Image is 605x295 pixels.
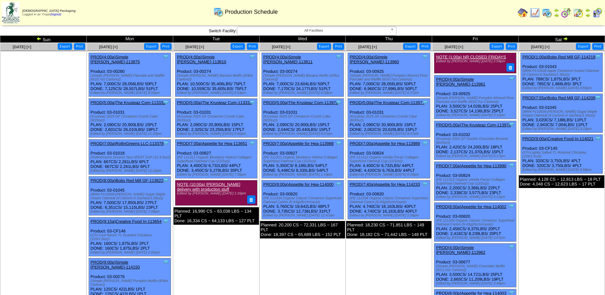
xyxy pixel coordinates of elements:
img: Tooltip [249,54,255,60]
a: PROD(9:00p)Simple [PERSON_NAME]-114150 [91,260,140,269]
a: NOTE (1:00a) NR CLOSED FRIDAYS [436,55,506,59]
div: (Simple [PERSON_NAME] Pumpkin Muffin (6/9oz Cartons)) [91,279,171,287]
img: Tooltip [163,140,169,147]
div: Edited by [PERSON_NAME] [DATE] 3:12pm [436,113,516,117]
img: Tooltip [422,181,428,187]
button: Print [419,43,431,50]
div: Product: 03-00827 PLAN: 4,400CS / 6,732LBS / 44PLT DONE: 3,450CS / 5,279LBS / 35PLT [175,140,257,178]
div: Edited by [PERSON_NAME] [DATE] 5:23pm [522,127,602,131]
div: Edited by [PERSON_NAME] [DATE] 12:47pm [263,214,343,217]
div: Edited by [PERSON_NAME] [DATE] 1:19pm [263,173,343,177]
div: (PE 111311 Organic Blueberry Walnut Collagen Superfood Oatmeal Cup (12/2oz)) [263,155,343,163]
div: Product: 03-00824 PLAN: 4,400CS / 6,732LBS / 44PLT DONE: 4,420CS / 6,763LBS / 44PLT [348,140,430,178]
div: Product: 03-00820 PLAN: 4,740CS / 16,163LBS / 40PLT DONE: 4,740CS / 16,163LBS / 40PLT [348,180,430,219]
img: arrowleft.gif [554,8,559,13]
div: Product: 03-00925 PLAN: 3,500CS / 14,028LBS / 25PLT DONE: 3,527CS / 14,136LBS / 25PLT [434,75,516,119]
button: Print [160,43,172,50]
a: PROD(8:00a)Appetite for Hea-114000 [263,182,334,187]
a: [DATE] [+] [272,45,290,49]
img: Tooltip [336,181,342,187]
img: zoroco-logo-small.webp [2,2,19,23]
a: PROD(4:00a)Simple [PERSON_NAME]-113961 [436,77,485,87]
a: [DATE] [+] [99,45,118,49]
div: (Krusteaz 2025 GF Cinnamon Crumb Cake (8/20oz)) [263,115,343,122]
div: (PE 111334 Organic Classic Cinnamon Superfood Oatmeal Carton (6-43g)(6crtn/case)) [350,196,430,204]
img: Tooltip [336,140,342,147]
a: PROD(5:00a)The Krusteaz Com-113976 [263,100,338,105]
button: Print [247,43,258,50]
div: Edited by [PERSON_NAME] [DATE] 11:20pm [91,132,171,136]
img: Tooltip [336,54,342,60]
div: Product: 03-01031 PLAN: 2,090CS / 20,900LBS / 15PLT DONE: 2,601CS / 26,010LBS / 19PLT [89,99,171,138]
img: Tooltip [163,54,169,60]
div: Product: 03-01043 PLAN: 788CS / 1,875LBS / 3PLT DONE: 785CS / 1,868LBS / 3PLT [521,53,603,92]
div: Edited by [PERSON_NAME] [DATE] 3:49pm [436,282,516,285]
img: arrowright.gif [585,13,590,18]
div: (PE 111312 Organic Vanilla Pecan Collagen Superfood Oatmeal Cup (12/2oz)) [350,155,430,163]
div: Planned: 18,230 CS ~ 71,851 LBS ~ 149 PLT Done: 18,182 CS ~ 71,442 LBS ~ 148 PLT [346,221,432,238]
div: Edited by [PERSON_NAME] [DATE] 6:19pm [350,173,430,177]
div: (PE 111311 Organic Blueberry Walnut Collagen Superfood Oatmeal Cup (12/2oz)) [177,155,257,163]
div: Edited by [PERSON_NAME] [DATE] 6:17pm [436,154,516,158]
div: Edited by [PERSON_NAME] [DATE] 11:22pm [91,169,171,173]
div: Edited by [PERSON_NAME] [DATE] 7:35pm [177,173,257,177]
div: Product: 03-00820 PLAN: 2,456CS / 8,375LBS / 20PLT DONE: 2,416CS / 8,239LBS / 20PLT [434,202,516,241]
a: PROD(4:00p)Simple [PERSON_NAME]-113962 [436,245,485,255]
span: All Facilities [240,27,388,34]
div: (BRM P110938 Apple Cinnamon Instant Oatmeal (4 Cartons-6 Sachets/1.59oz)) [522,69,602,77]
a: PROD(4:00a)Simple [PERSON_NAME]-113610 [177,55,226,64]
a: [DATE] [+] [358,45,377,49]
a: PROD(5:00a)The Krusteaz Com-113333 [177,100,252,105]
div: Product: 03-01031 PLAN: 2,090CS / 20,900LBS / 15PLT DONE: 2,062CS / 20,620LBS / 15PLT [348,99,430,138]
button: Print [592,43,603,50]
div: Edited by [PERSON_NAME] [DATE] 8:55pm [91,91,171,95]
div: Edited by [PERSON_NAME] [DATE] 8:47pm [263,132,343,136]
img: Tooltip [422,140,428,147]
img: Tooltip [163,177,169,184]
a: PROD(7:40a)Appetite for Hea-114233 [350,182,420,187]
div: (BRM P110939 [PERSON_NAME] Sugar Maple Instant Oatmeal (4 Cartons-6 Sachets/1.59oz)) [91,193,171,200]
span: [DATE] [+] [13,45,31,49]
span: Production Schedule [225,9,278,15]
img: line_graph.gif [530,8,540,18]
a: PROD(5:00a)The Krusteaz Com-113977 [350,100,424,105]
button: Export [403,43,417,50]
div: Product: 03-01032 PLAN: 2,420CS / 24,200LBS / 18PLT DONE: 2,137CS / 21,370LBS / 15PLT [434,121,516,160]
div: Edited by [PERSON_NAME] [DATE] 3:07pm [436,236,516,240]
div: Planned: 20,200 CS ~ 72,331 LBS ~ 167 PLT Done: 18,397 CS ~ 65,689 LBS ~ 152 PLT [260,221,345,238]
div: (PE 111312 Organic Vanilla Pecan Collagen Superfood Oatmeal Cup (12/2oz)) [436,178,516,185]
img: calendarcustomer.gif [592,8,602,18]
button: Print [74,43,85,50]
a: PROD(8:00a)Bobs Red Mill GF-113622 [91,178,163,183]
a: [DATE] [+] [531,45,550,49]
img: home.gif [518,8,528,18]
div: Product: 03-CF146 PLAN: 160CS / 1,875LBS / 2PLT DONE: 160CS / 1,875LBS / 2PLT [89,217,171,256]
td: Wed [259,36,346,43]
div: Product: 03-00280 PLAN: 7,000CS / 28,056LBS / 50PLT DONE: 7,125CS / 28,557LBS / 51PLT [89,53,171,97]
div: Product: 03-00820 PLAN: 5,760CS / 19,642LBS / 48PLT DONE: 3,735CS / 12,736LBS / 31PLT [262,180,343,219]
img: Tooltip [422,99,428,106]
img: Tooltip [163,259,169,265]
div: Edited by [PERSON_NAME] [DATE] 4:55pm [522,86,602,90]
img: calendarblend.gif [561,8,571,18]
div: (Krusteaz 2025 GF Cinnamon Crumb Cake (8/20oz)) [350,115,430,122]
button: Print [333,43,344,50]
div: Edited by [PERSON_NAME] [DATE] 6:54pm [177,91,257,95]
div: (Krusteaz 2025 GF Cinnamon Crumb Cake (8/20oz)) [177,115,257,122]
button: Export [144,43,159,50]
div: (Simple [PERSON_NAME] Banana Muffin (6/9oz Cartons)) [177,74,257,81]
div: Product: 03-01031 PLAN: 2,090CS / 20,900LBS / 15PLT DONE: 2,325CS / 23,250LBS / 17PLT [175,99,257,138]
button: Export [317,43,331,50]
img: Tooltip [508,121,515,128]
button: Print [506,43,517,50]
a: PROD(4:00a)Simple [PERSON_NAME]-113611 [263,55,313,64]
a: (logout) [50,13,61,16]
a: NOTE (10:00a) [PERSON_NAME] delivery with production stuff [177,182,240,192]
td: Mon [86,36,173,43]
div: Edited by [PERSON_NAME] [DATE] 8:47pm [350,132,430,136]
a: PROD(9:00a)Creative Food In-114021 [522,136,594,141]
div: (CFI-Lightly Salted TL Roasted Chickpea (125/1.5oz)) [522,151,602,158]
a: PROD(7:55a)Bobs Red Mill GF-114206 [522,95,595,100]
